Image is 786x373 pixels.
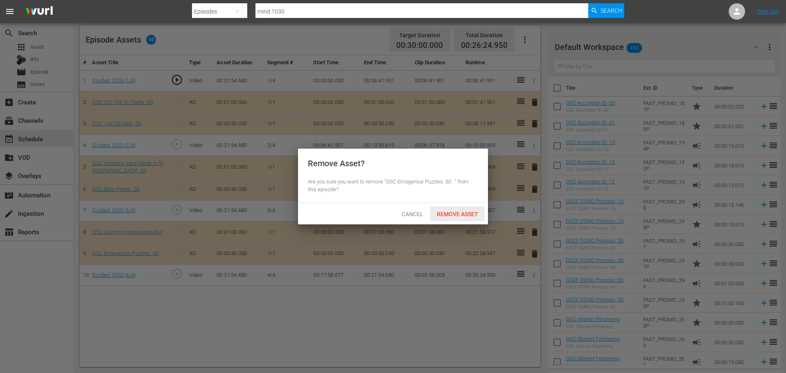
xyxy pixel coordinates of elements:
img: ans4CAIJ8jUAAAAAAAAAAAAAAAAAAAAAAAAgQb4GAAAAAAAAAAAAAAAAAAAAAAAAJMjXAAAAAAAAAAAAAAAAAAAAAAAAgAT5G... [20,2,59,21]
span: Remove Asset [430,211,485,217]
span: Search [601,3,622,18]
button: Search [588,3,624,18]
div: Remove Asset? [308,158,365,168]
button: Remove Asset [430,206,485,221]
span: menu [5,7,15,16]
div: Are you sure you want to remove "GSC Emogenius Puzzles :30 " from this episode? [308,178,478,193]
button: Cancel [394,206,430,221]
span: Cancel [395,211,430,217]
a: Sign Out [757,8,778,15]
